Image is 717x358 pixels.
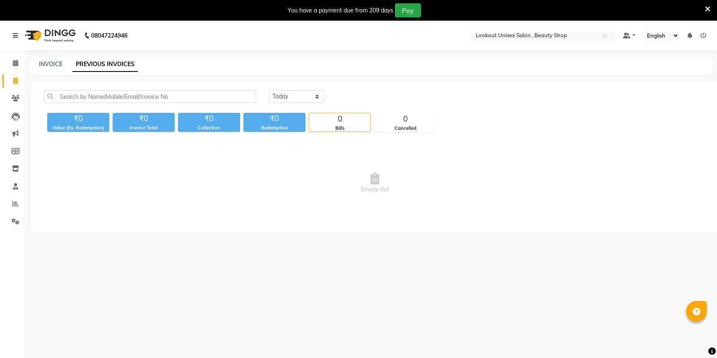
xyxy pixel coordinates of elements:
[47,124,109,131] div: Value (Ex. Redemption)
[113,113,175,124] div: ₹0
[243,113,306,124] div: ₹0
[309,125,371,132] div: Bills
[375,125,436,132] div: Cancelled
[44,142,706,224] span: Empty list
[47,113,109,124] div: ₹0
[178,124,240,131] div: Collection
[91,24,128,47] b: 08047224946
[243,124,306,131] div: Redemption
[21,24,78,47] img: logo
[39,60,63,68] a: INVOICE
[309,113,371,125] div: 0
[288,6,393,15] div: You have a payment due from 209 days
[178,113,240,124] div: ₹0
[44,90,256,103] input: Search by Name/Mobile/Email/Invoice No
[72,57,138,72] a: PREVIOUS INVOICES
[113,124,175,131] div: Invoice Total
[682,325,709,350] iframe: chat widget
[395,3,421,17] button: Pay
[375,113,436,125] div: 0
